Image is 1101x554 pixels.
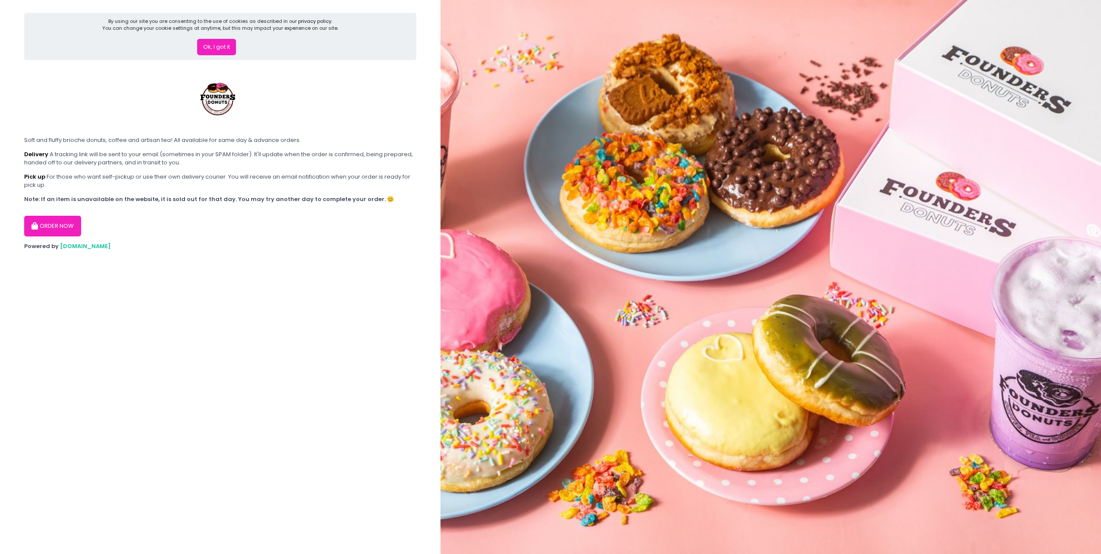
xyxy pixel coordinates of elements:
[24,150,48,158] b: Delivery
[298,18,332,25] a: privacy policy.
[24,150,416,167] div: A tracking link will be sent to your email (sometimes in your SPAM folder). It'll update when the...
[24,173,45,181] b: Pick up
[60,242,111,250] a: [DOMAIN_NAME]
[197,39,236,55] button: Ok, I got it
[24,136,416,145] div: Soft and fluffy brioche donuts, coffee and artisan tea! All available for same day & advance orders.
[24,173,416,189] div: For those who want self-pickup or use their own delivery courier. You will receive an email notif...
[186,66,251,130] img: Founders Donuts
[24,195,416,204] div: Note: If an item is unavailable on the website, it is sold out for that day. You may try another ...
[24,216,81,236] button: ORDER NOW
[102,18,338,32] div: By using our site you are consenting to the use of cookies as described in our You can change you...
[24,242,416,251] div: Powered by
